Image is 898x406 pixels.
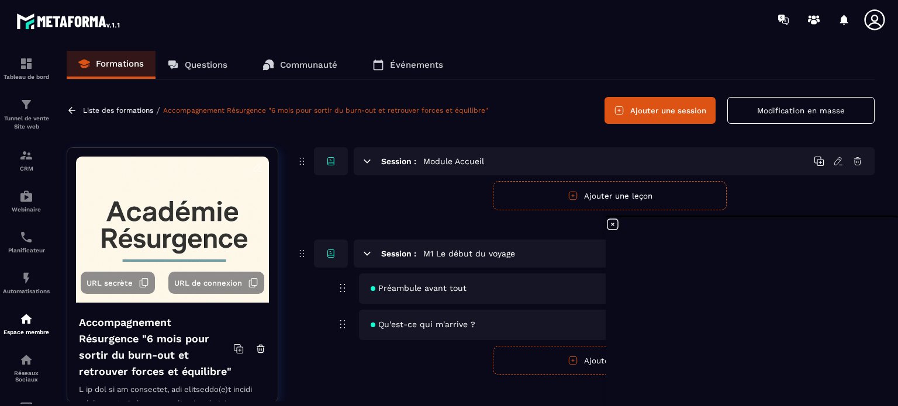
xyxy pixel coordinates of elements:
a: Liste des formations [83,106,153,114]
p: Formations [96,58,144,69]
button: URL de connexion [168,272,264,294]
span: / [156,105,160,116]
p: Questions [185,60,227,70]
h6: Session : [381,157,416,166]
img: automations [19,189,33,203]
h4: Accompagnement Résurgence "6 mois pour sortir du burn-out et retrouver forces et équilibre" [79,314,233,380]
span: URL secrète [87,279,133,287]
img: background [76,157,269,303]
p: Automatisations [3,288,50,294]
a: formationformationCRM [3,140,50,181]
p: Planificateur [3,247,50,254]
a: schedulerschedulerPlanificateur [3,221,50,262]
h5: Module Accueil [423,155,484,167]
button: Ajouter une leçon [493,181,727,210]
img: automations [19,271,33,285]
p: CRM [3,165,50,172]
a: Formations [67,51,156,79]
a: formationformationTableau de bord [3,48,50,89]
button: URL secrète [81,272,155,294]
p: Communauté [280,60,337,70]
a: Événements [361,51,455,79]
span: Qu'est-ce qui m'arrive ? [371,320,475,329]
span: URL de connexion [174,279,242,287]
a: social-networksocial-networkRéseaux Sociaux [3,344,50,391]
a: Accompagnement Résurgence "6 mois pour sortir du burn-out et retrouver forces et équilibre" [163,106,488,114]
p: Espace membre [3,329,50,335]
p: Événements [390,60,443,70]
img: formation [19,98,33,112]
a: Questions [156,51,239,79]
img: automations [19,312,33,326]
a: automationsautomationsEspace membre [3,303,50,344]
img: formation [19,57,33,71]
button: Ajouter une leçon [493,346,727,375]
h5: M1 Le début du voyage [423,248,515,259]
a: formationformationTunnel de vente Site web [3,89,50,140]
h6: Session : [381,249,416,258]
img: scheduler [19,230,33,244]
p: Tunnel de vente Site web [3,114,50,131]
a: automationsautomationsWebinaire [3,181,50,221]
p: Tableau de bord [3,74,50,80]
button: Ajouter une session [605,97,716,124]
span: Préambule avant tout [371,283,467,293]
p: Réseaux Sociaux [3,370,50,383]
button: Modification en masse [727,97,875,124]
a: automationsautomationsAutomatisations [3,262,50,303]
img: logo [16,11,122,32]
a: Communauté [251,51,349,79]
p: Webinaire [3,206,50,213]
img: formation [19,148,33,162]
img: social-network [19,353,33,367]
